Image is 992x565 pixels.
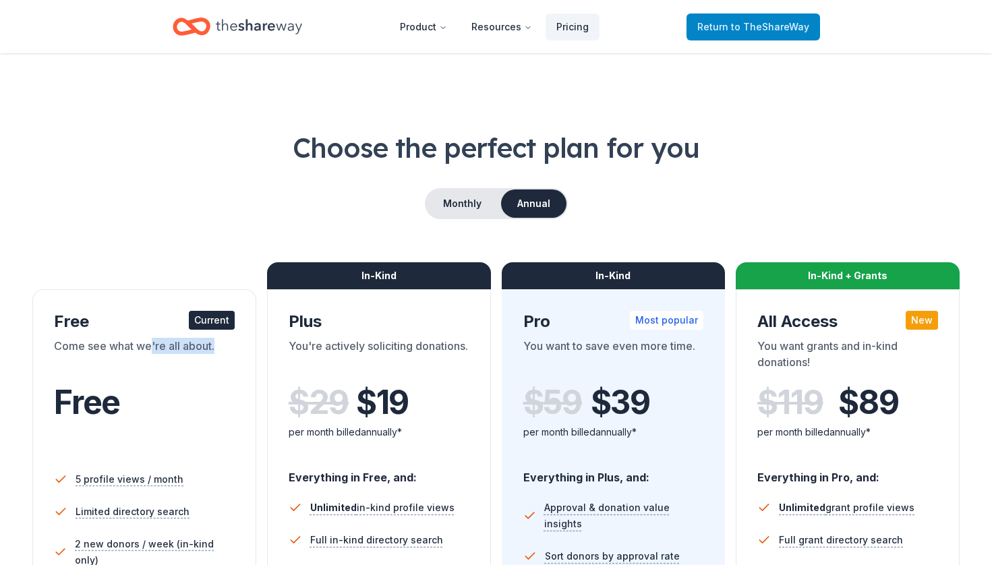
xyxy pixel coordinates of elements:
[173,11,302,42] a: Home
[310,502,357,513] span: Unlimited
[289,458,469,486] div: Everything in Free, and:
[697,19,809,35] span: Return
[76,504,189,520] span: Limited directory search
[461,13,543,40] button: Resources
[189,311,235,330] div: Current
[523,311,704,332] div: Pro
[630,311,703,330] div: Most popular
[267,262,491,289] div: In-Kind
[523,458,704,486] div: Everything in Plus, and:
[736,262,960,289] div: In-Kind + Grants
[76,471,183,487] span: 5 profile views / month
[310,502,455,513] span: in-kind profile views
[906,311,938,330] div: New
[501,189,566,218] button: Annual
[546,13,600,40] a: Pricing
[591,384,650,421] span: $ 39
[838,384,898,421] span: $ 89
[523,424,704,440] div: per month billed annually*
[731,21,809,32] span: to TheShareWay
[389,11,600,42] nav: Main
[32,129,960,167] h1: Choose the perfect plan for you
[544,500,704,532] span: Approval & donation value insights
[289,338,469,376] div: You're actively soliciting donations.
[54,311,235,332] div: Free
[757,458,938,486] div: Everything in Pro, and:
[54,338,235,376] div: Come see what we're all about.
[757,338,938,376] div: You want grants and in-kind donations!
[779,532,903,548] span: Full grant directory search
[356,384,409,421] span: $ 19
[687,13,820,40] a: Returnto TheShareWay
[757,311,938,332] div: All Access
[757,424,938,440] div: per month billed annually*
[502,262,726,289] div: In-Kind
[389,13,458,40] button: Product
[54,382,120,422] span: Free
[310,532,443,548] span: Full in-kind directory search
[523,338,704,376] div: You want to save even more time.
[289,311,469,332] div: Plus
[289,424,469,440] div: per month billed annually*
[779,502,914,513] span: grant profile views
[545,548,680,564] span: Sort donors by approval rate
[779,502,825,513] span: Unlimited
[426,189,498,218] button: Monthly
